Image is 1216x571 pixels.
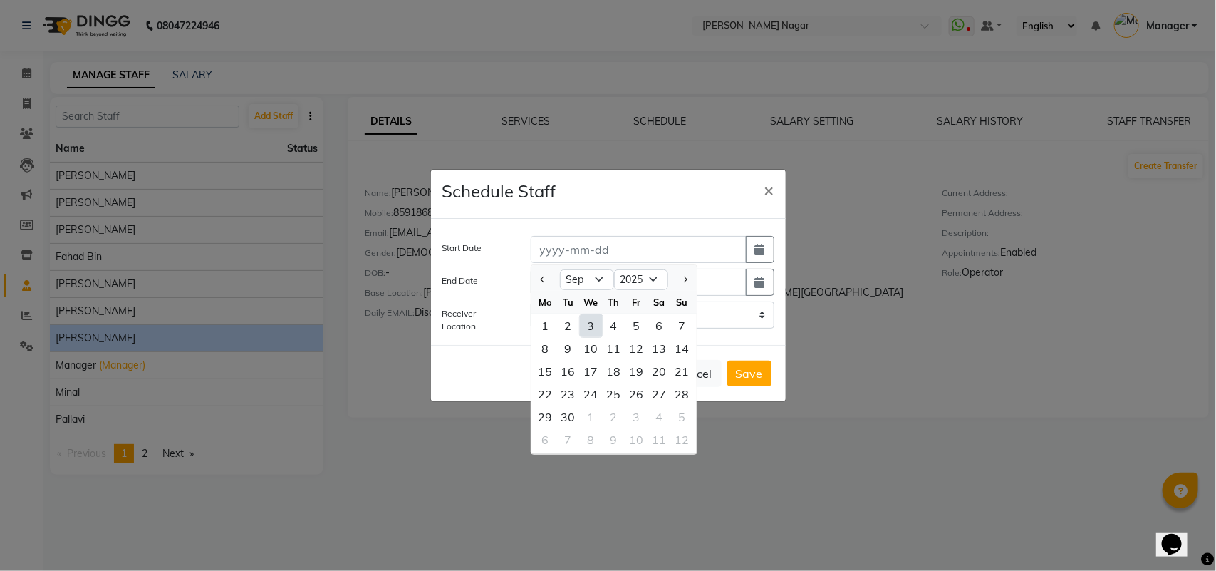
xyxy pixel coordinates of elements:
[753,170,786,210] button: Close
[580,383,603,406] div: Wednesday, September 24, 2025
[625,337,648,360] div: 12
[625,337,648,360] div: Friday, September 12, 2025
[671,428,694,451] div: Sunday, October 12, 2025
[648,383,671,406] div: Saturday, September 27, 2025
[648,337,671,360] div: Saturday, September 13, 2025
[442,242,482,254] label: Start Date
[678,268,690,291] button: Next month
[648,406,671,428] div: Saturday, October 4, 2025
[648,383,671,406] div: 27
[603,428,625,451] div: Thursday, October 9, 2025
[534,337,557,360] div: Monday, September 8, 2025
[603,406,625,428] div: Thursday, October 2, 2025
[648,337,671,360] div: 13
[534,291,557,314] div: Mo
[580,428,603,451] div: Wednesday, October 8, 2025
[580,360,603,383] div: Wednesday, September 17, 2025
[625,360,648,383] div: Friday, September 19, 2025
[534,360,557,383] div: 15
[534,383,557,406] div: Monday, September 22, 2025
[580,428,603,451] div: 8
[1156,514,1202,557] iframe: chat widget
[671,383,694,406] div: Sunday, September 28, 2025
[580,383,603,406] div: 24
[534,406,557,428] div: Monday, September 29, 2025
[557,428,580,451] div: 7
[557,360,580,383] div: 16
[648,406,671,428] div: 4
[603,428,625,451] div: 9
[671,314,694,337] div: Sunday, September 7, 2025
[671,383,694,406] div: 28
[625,291,648,314] div: Fr
[442,181,556,202] h4: Schedule Staff
[537,268,549,291] button: Previous month
[557,406,580,428] div: Tuesday, September 30, 2025
[671,337,694,360] div: Sunday, September 14, 2025
[671,291,694,314] div: Su
[625,314,648,337] div: 5
[671,337,694,360] div: 14
[557,360,580,383] div: Tuesday, September 16, 2025
[557,314,580,337] div: 2
[534,428,557,451] div: 6
[625,428,648,451] div: Friday, October 10, 2025
[671,314,694,337] div: 7
[534,406,557,428] div: 29
[442,274,479,287] label: End Date
[534,314,557,337] div: 1
[727,361,771,386] button: Save
[557,337,580,360] div: Tuesday, September 9, 2025
[580,337,603,360] div: Wednesday, September 10, 2025
[671,360,694,383] div: Sunday, September 21, 2025
[648,428,671,451] div: Saturday, October 11, 2025
[534,383,557,406] div: 22
[557,383,580,406] div: 23
[648,314,671,337] div: 6
[603,383,625,406] div: 25
[625,406,648,428] div: Friday, October 3, 2025
[671,360,694,383] div: 21
[603,383,625,406] div: Thursday, September 25, 2025
[625,406,648,428] div: 3
[625,360,648,383] div: 19
[557,314,580,337] div: Tuesday, September 2, 2025
[534,314,557,337] div: Monday, September 1, 2025
[671,406,694,428] div: 5
[603,360,625,383] div: 18
[625,428,648,451] div: 10
[648,360,671,383] div: Saturday, September 20, 2025
[614,269,668,291] select: Select year
[625,383,648,406] div: 26
[625,383,648,406] div: Friday, September 26, 2025
[603,291,625,314] div: Th
[557,291,580,314] div: Tu
[534,360,557,383] div: Monday, September 15, 2025
[603,337,625,360] div: 11
[625,314,648,337] div: Friday, September 5, 2025
[580,406,603,428] div: Wednesday, October 1, 2025
[648,428,671,451] div: 11
[764,179,774,200] span: ×
[557,406,580,428] div: 30
[603,406,625,428] div: 2
[580,291,603,314] div: We
[580,360,603,383] div: 17
[442,307,509,333] label: Receiver Location
[580,406,603,428] div: 1
[560,269,614,291] select: Select month
[534,428,557,451] div: Monday, October 6, 2025
[648,360,671,383] div: 20
[580,337,603,360] div: 10
[648,314,671,337] div: Saturday, September 6, 2025
[603,337,625,360] div: Thursday, September 11, 2025
[534,337,557,360] div: 8
[557,337,580,360] div: 9
[531,236,747,263] input: yyyy-mm-dd
[603,314,625,337] div: Thursday, September 4, 2025
[557,383,580,406] div: Tuesday, September 23, 2025
[603,314,625,337] div: 4
[580,314,603,337] div: 3
[580,314,603,337] div: Wednesday, September 3, 2025
[557,428,580,451] div: Tuesday, October 7, 2025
